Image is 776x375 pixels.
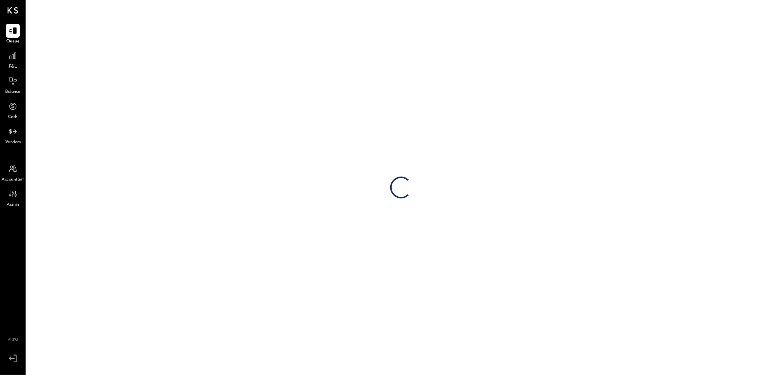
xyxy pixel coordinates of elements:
span: Accountant [2,177,24,183]
a: Accountant [0,162,25,183]
a: Admin [0,187,25,208]
a: P&L [0,49,25,70]
span: P&L [9,64,17,70]
a: Queue [0,24,25,45]
span: Vendors [5,139,21,146]
span: Queue [6,38,20,45]
a: Balance [0,74,25,95]
span: Balance [5,89,20,95]
span: Admin [7,202,19,208]
a: Cash [0,99,25,121]
a: Vendors [0,125,25,146]
span: Cash [8,114,18,121]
